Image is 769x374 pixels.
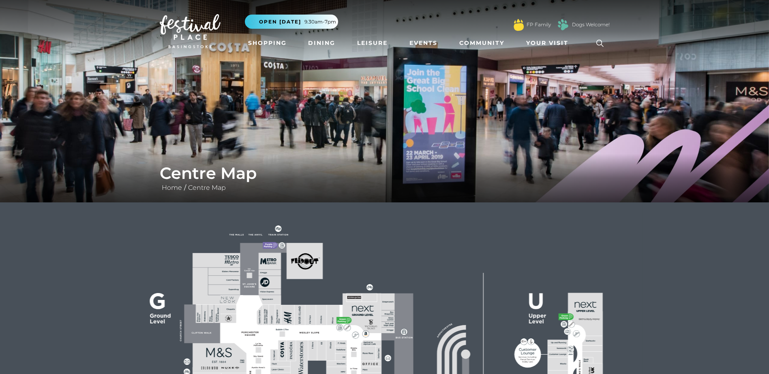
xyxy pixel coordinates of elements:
h1: Centre Map [160,164,610,183]
span: 9.30am-7pm [304,18,336,25]
img: Festival Place Logo [160,14,221,48]
a: FP Family [527,21,551,28]
span: Your Visit [526,39,568,47]
span: Open [DATE] [259,18,301,25]
button: Open [DATE] 9.30am-7pm [245,15,338,29]
a: Leisure [354,36,391,51]
a: Home [160,184,184,191]
a: Events [406,36,441,51]
a: Dining [305,36,338,51]
a: Dogs Welcome! [572,21,610,28]
div: / [154,164,616,193]
a: Shopping [245,36,290,51]
a: Centre Map [186,184,228,191]
a: Community [456,36,508,51]
a: Your Visit [523,36,576,51]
